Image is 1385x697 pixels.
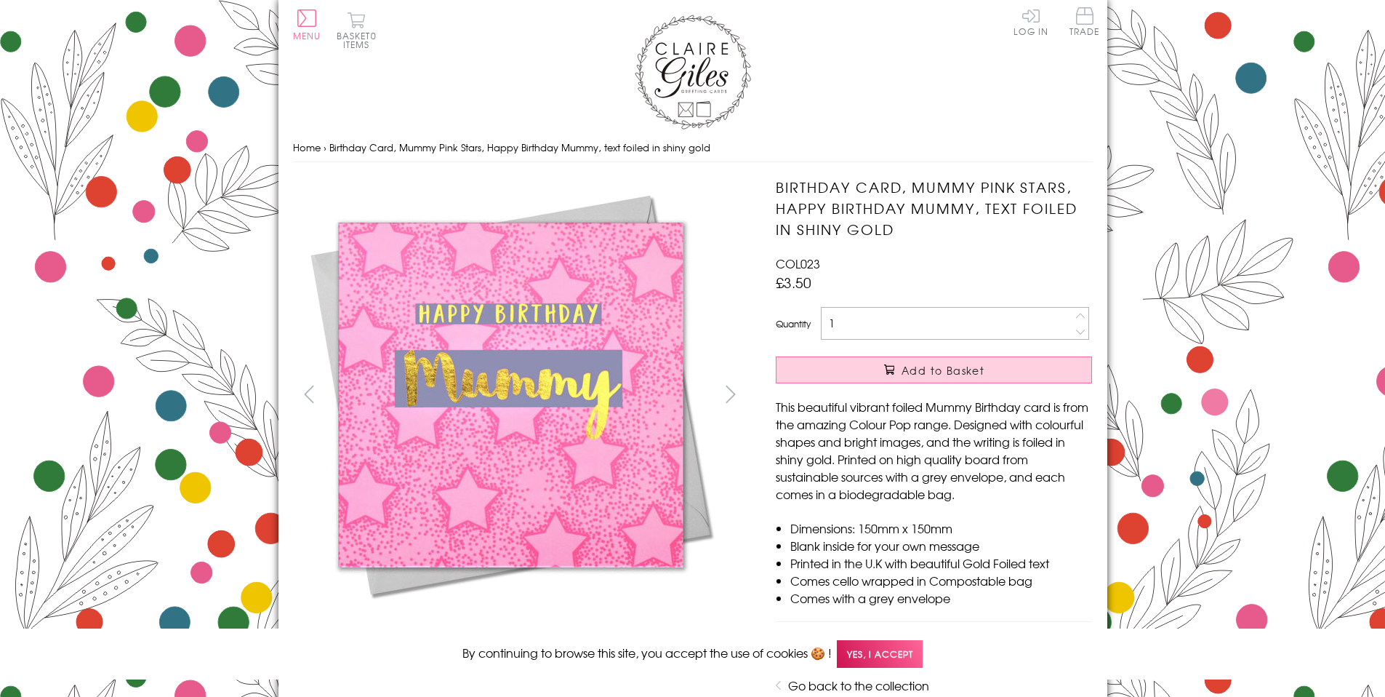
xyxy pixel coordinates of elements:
li: Dimensions: 150mm x 150mm [790,519,1092,537]
img: Claire Giles Greetings Cards [635,15,751,130]
button: Basket0 items [337,12,377,49]
a: Go back to the collection [788,677,929,694]
button: Add to Basket [776,357,1092,383]
img: Birthday Card, Mummy Pink Stars, Happy Birthday Mummy, text foiled in shiny gold [747,177,1183,613]
button: prev [293,378,326,410]
button: Menu [293,9,321,40]
span: 0 items [343,29,377,51]
p: This beautiful vibrant foiled Mummy Birthday card is from the amazing Colour Pop range. Designed ... [776,398,1092,503]
img: Birthday Card, Mummy Pink Stars, Happy Birthday Mummy, text foiled in shiny gold [292,177,728,613]
li: Blank inside for your own message [790,537,1092,554]
span: £3.50 [776,272,811,292]
button: next [714,378,747,410]
li: Comes cello wrapped in Compostable bag [790,572,1092,589]
span: Birthday Card, Mummy Pink Stars, Happy Birthday Mummy, text foiled in shiny gold [329,140,710,154]
label: Quantity [776,317,811,330]
span: › [324,140,326,154]
span: Trade [1069,7,1100,36]
h1: Birthday Card, Mummy Pink Stars, Happy Birthday Mummy, text foiled in shiny gold [776,177,1092,239]
a: Trade [1069,7,1100,39]
span: COL023 [776,255,820,272]
li: Comes with a grey envelope [790,589,1092,607]
span: Add to Basket [902,363,984,378]
span: Yes, I accept [837,640,923,669]
a: Log In [1013,7,1048,36]
a: Home [293,140,321,154]
li: Printed in the U.K with beautiful Gold Foiled text [790,554,1092,572]
span: Menu [293,29,321,42]
nav: breadcrumbs [293,133,1093,163]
